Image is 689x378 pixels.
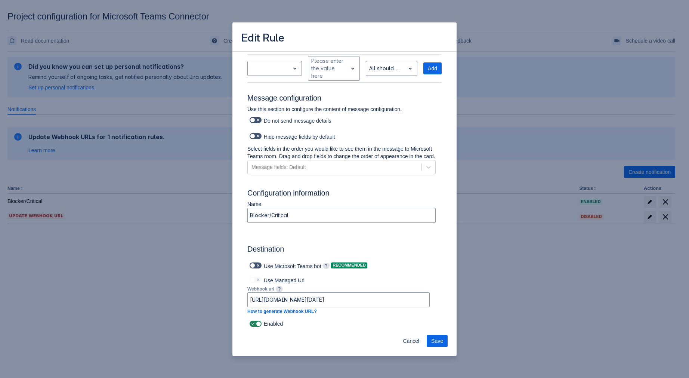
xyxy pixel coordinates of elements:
[247,188,442,200] h3: Configuration information
[241,31,284,46] h3: Edit Rule
[247,260,321,271] div: Use Microsoft Teams bot
[247,105,436,113] p: Use this section to configure the content of message configuration.
[331,263,367,267] span: Recommended
[247,319,442,329] div: Enabled
[427,335,448,347] button: Save
[247,286,274,292] span: Webhook url
[323,263,330,269] span: ?
[290,64,299,73] span: open
[348,64,357,73] span: open
[247,93,442,105] h3: Message configuration
[247,115,436,125] div: Do not send message details
[398,335,424,347] button: Cancel
[428,62,437,74] span: Add
[276,286,283,292] a: ?
[247,145,436,160] p: Select fields in the order you would like to see them in the message to Microsoft Teams room. Dra...
[403,335,419,347] span: Cancel
[248,209,435,222] input: Please enter the name of the rule here
[276,286,283,292] span: ?
[311,57,344,80] div: Please enter the value here
[423,62,442,74] button: Add
[251,163,306,171] div: Message fields: Default
[247,309,317,314] a: How to generate Webhook URL?
[247,131,436,141] div: Hide message fields by default
[431,335,443,347] span: Save
[247,200,436,208] p: Name
[248,293,429,307] input: Please enter the webhook url here
[247,245,436,256] h3: Destination
[406,64,415,73] span: open
[247,274,430,285] div: Use Managed Url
